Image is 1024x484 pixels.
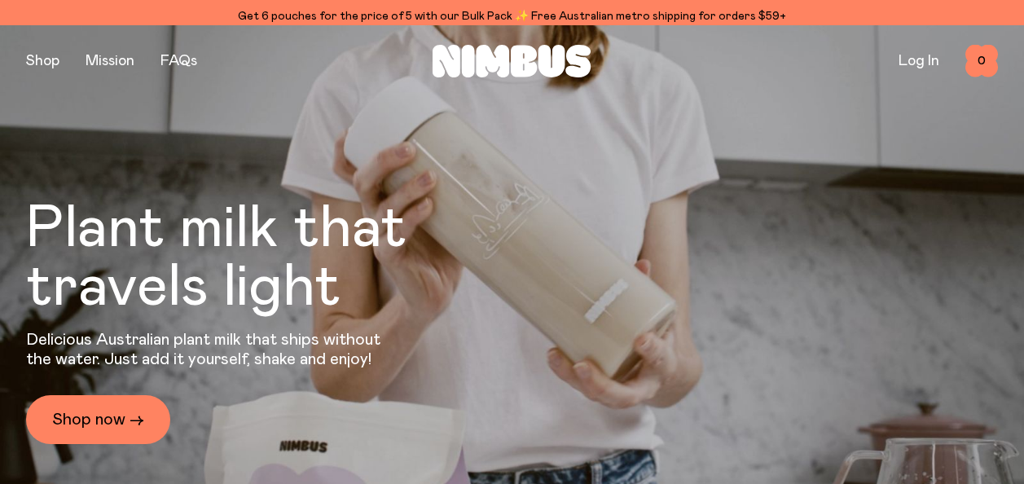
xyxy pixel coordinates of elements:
a: Log In [899,54,939,68]
a: Mission [86,54,134,68]
a: FAQs [160,54,197,68]
a: Shop now → [26,395,170,444]
div: Get 6 pouches for the price of 5 with our Bulk Pack ✨ Free Australian metro shipping for orders $59+ [26,7,998,26]
p: Delicious Australian plant milk that ships without the water. Just add it yourself, shake and enjoy! [26,330,391,369]
h1: Plant milk that travels light [26,200,495,317]
button: 0 [965,45,998,77]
